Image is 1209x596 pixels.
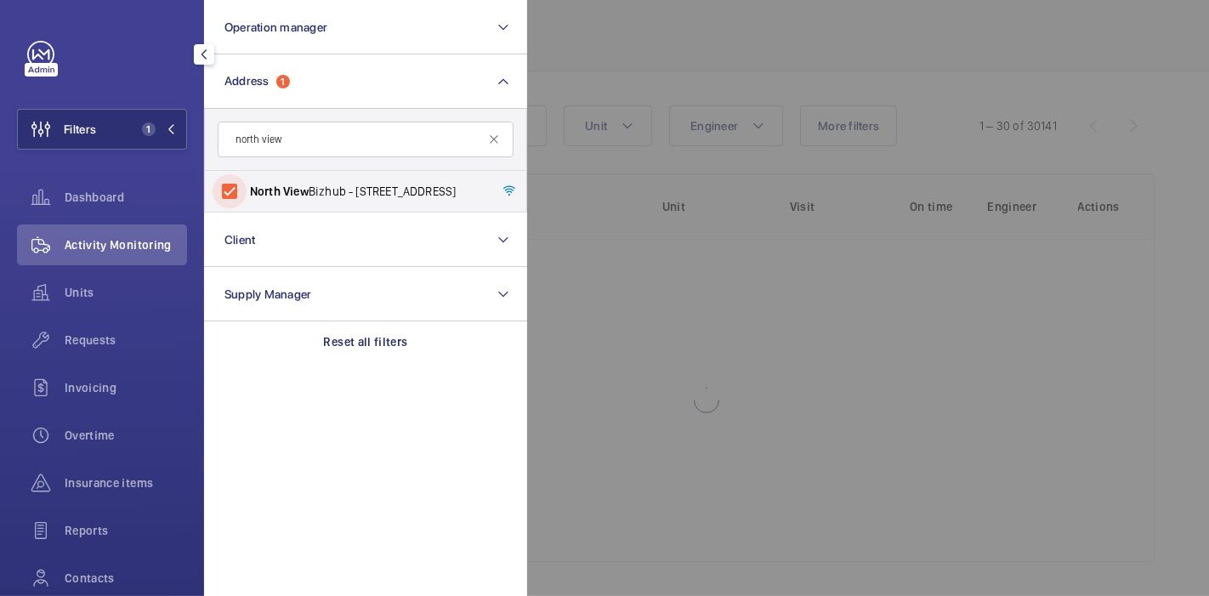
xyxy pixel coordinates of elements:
[65,570,187,587] span: Contacts
[17,109,187,150] button: Filters1
[65,522,187,539] span: Reports
[65,474,187,491] span: Insurance items
[65,189,187,206] span: Dashboard
[65,284,187,301] span: Units
[65,236,187,253] span: Activity Monitoring
[65,427,187,444] span: Overtime
[142,122,156,136] span: 1
[65,379,187,396] span: Invoicing
[65,332,187,349] span: Requests
[64,121,96,138] span: Filters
